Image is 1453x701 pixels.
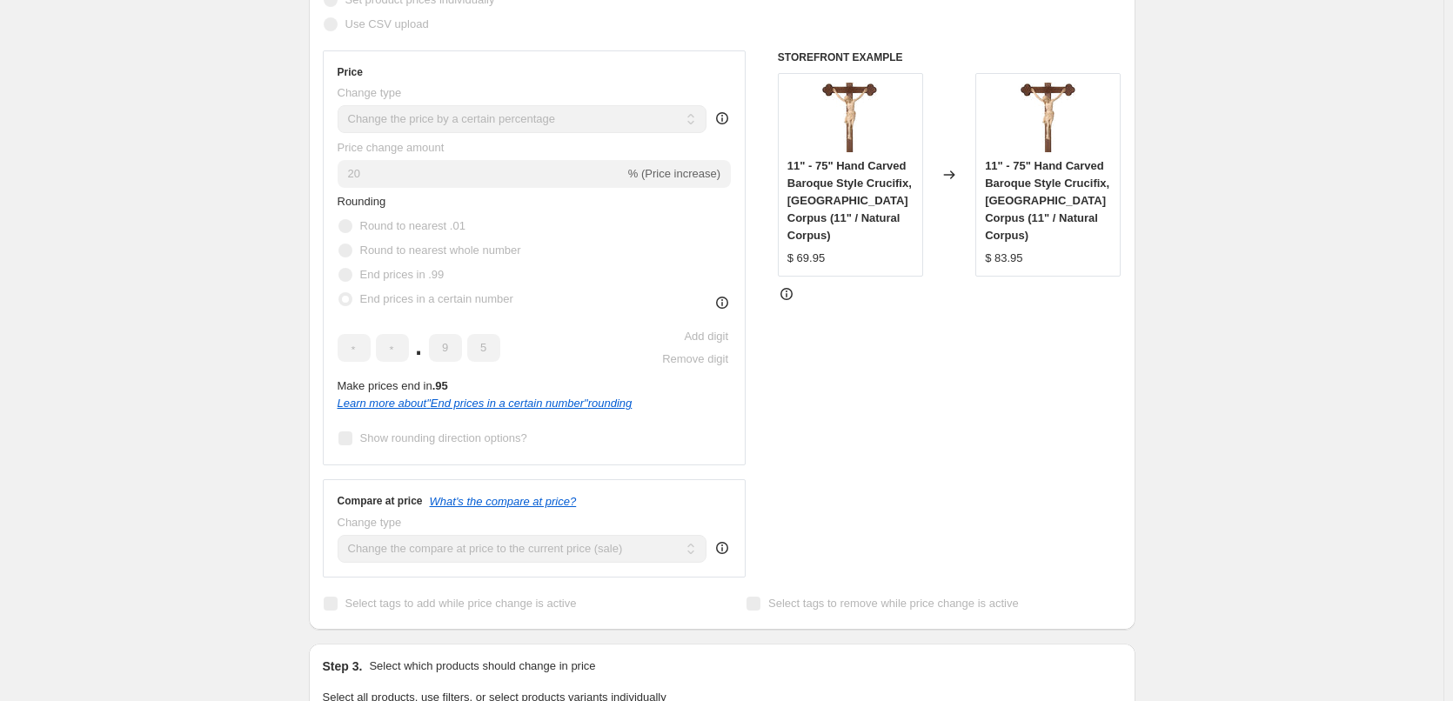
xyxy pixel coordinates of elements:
[338,65,363,79] h3: Price
[338,397,633,410] i: Learn more about " End prices in a certain number " rounding
[360,219,465,232] span: Round to nearest .01
[338,86,402,99] span: Change type
[414,334,424,362] span: .
[338,334,371,362] input: ﹡
[338,160,625,188] input: -15
[338,494,423,508] h3: Compare at price
[338,379,448,392] span: Make prices end in
[360,292,513,305] span: End prices in a certain number
[985,159,1109,242] span: 11" - 75" Hand Carved Baroque Style Crucifix, [GEOGRAPHIC_DATA] Corpus (11" / Natural Corpus)
[432,379,448,392] b: .95
[713,539,731,557] div: help
[360,268,445,281] span: End prices in .99
[345,17,429,30] span: Use CSV upload
[628,167,720,180] span: % (Price increase)
[338,195,386,208] span: Rounding
[787,250,825,267] div: $ 69.95
[713,110,731,127] div: help
[376,334,409,362] input: ﹡
[338,516,402,529] span: Change type
[345,597,577,610] span: Select tags to add while price change is active
[429,334,462,362] input: ﹡
[338,397,633,410] a: Learn more about"End prices in a certain number"rounding
[787,159,912,242] span: 11" - 75" Hand Carved Baroque Style Crucifix, [GEOGRAPHIC_DATA] Corpus (11" / Natural Corpus)
[815,83,885,152] img: sienna.natural.baroque_80x.jpg
[360,244,521,257] span: Round to nearest whole number
[778,50,1122,64] h6: STOREFRONT EXAMPLE
[323,658,363,675] h2: Step 3.
[1014,83,1083,152] img: sienna.natural.baroque_80x.jpg
[369,658,595,675] p: Select which products should change in price
[360,431,527,444] span: Show rounding direction options?
[338,141,445,154] span: Price change amount
[768,597,1019,610] span: Select tags to remove while price change is active
[467,334,500,362] input: ﹡
[430,495,577,508] button: What's the compare at price?
[985,250,1022,267] div: $ 83.95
